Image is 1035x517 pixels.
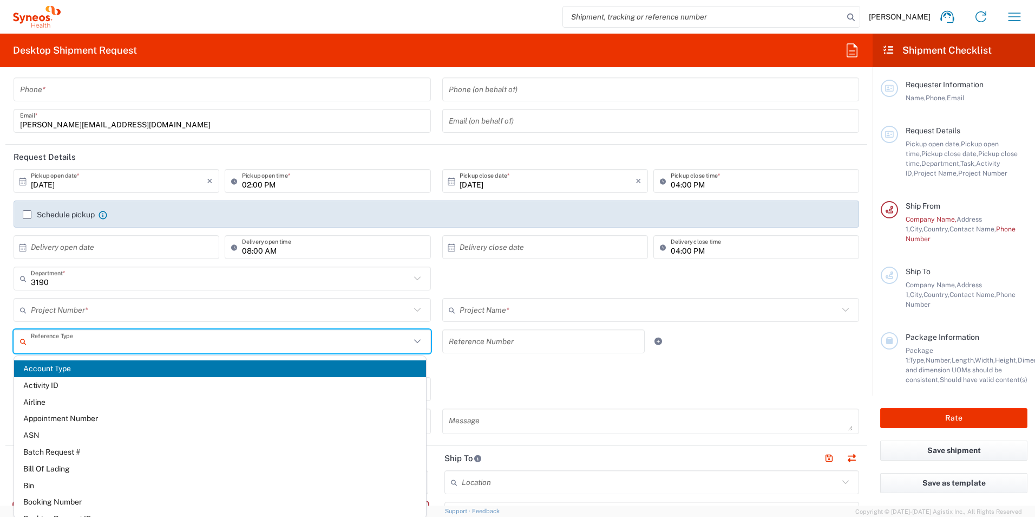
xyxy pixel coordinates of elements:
[952,356,975,364] span: Length,
[910,225,923,233] span: City,
[14,461,426,477] span: Bill Of Lading
[921,150,978,158] span: Pickup close date,
[869,12,931,22] span: [PERSON_NAME]
[14,444,426,461] span: Batch Request #
[207,172,213,190] i: ×
[995,356,1018,364] span: Height,
[923,225,949,233] span: Country,
[906,281,957,289] span: Company Name,
[880,441,1027,461] button: Save shipment
[14,394,426,411] span: Airline
[14,410,426,427] span: Appointment Number
[906,126,960,135] span: Request Details
[923,290,949,299] span: Country,
[909,356,926,364] span: Type,
[636,172,641,190] i: ×
[14,477,426,494] span: Bin
[906,140,961,148] span: Pickup open date,
[960,159,976,167] span: Task,
[882,44,992,57] h2: Shipment Checklist
[910,290,923,299] span: City,
[13,508,146,515] span: Server: 2025.21.0-769a9a7b8c3
[906,267,931,276] span: Ship To
[921,159,960,167] span: Department,
[906,80,984,89] span: Requester Information
[906,346,933,364] span: Package 1:
[472,508,500,514] a: Feedback
[906,202,940,210] span: Ship From
[14,360,426,377] span: Account Type
[975,356,995,364] span: Width,
[563,7,843,27] input: Shipment, tracking or reference number
[855,507,1022,516] span: Copyright © [DATE]-[DATE] Agistix Inc., All Rights Reserved
[445,508,472,514] a: Support
[880,473,1027,493] button: Save as template
[23,210,95,219] label: Schedule pickup
[880,408,1027,428] button: Rate
[14,494,426,510] span: Booking Number
[926,94,947,102] span: Phone,
[906,94,926,102] span: Name,
[958,169,1007,177] span: Project Number
[949,290,996,299] span: Contact Name,
[651,334,666,349] a: Add Reference
[14,427,426,444] span: ASN
[906,215,957,223] span: Company Name,
[914,169,958,177] span: Project Name,
[906,333,979,341] span: Package Information
[926,356,952,364] span: Number,
[14,152,76,163] h2: Request Details
[13,44,137,57] h2: Desktop Shipment Request
[444,453,482,464] h2: Ship To
[940,376,1027,384] span: Should have valid content(s)
[14,377,426,394] span: Activity ID
[949,225,996,233] span: Contact Name,
[947,94,965,102] span: Email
